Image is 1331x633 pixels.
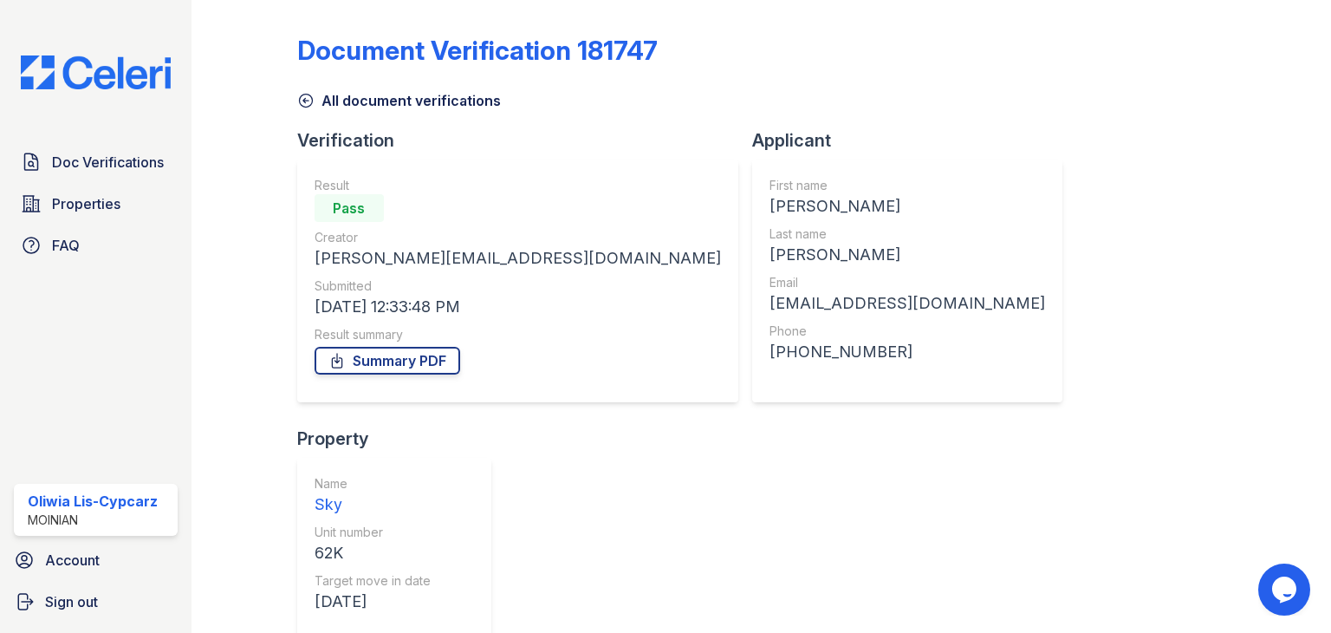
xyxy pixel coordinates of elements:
a: Properties [14,186,178,221]
div: Sky [315,493,431,517]
div: [EMAIL_ADDRESS][DOMAIN_NAME] [769,291,1045,316]
div: [DATE] 12:33:48 PM [315,295,721,319]
a: Sign out [7,584,185,619]
div: Result [315,177,721,194]
div: Applicant [752,128,1076,153]
iframe: chat widget [1258,564,1314,616]
div: 62K [315,541,431,565]
div: Email [769,274,1045,291]
span: Doc Verifications [52,152,164,173]
div: Name [315,475,431,493]
div: [PERSON_NAME][EMAIL_ADDRESS][DOMAIN_NAME] [315,246,721,271]
div: [PERSON_NAME] [769,194,1045,219]
a: Doc Verifications [14,145,178,179]
div: Result summary [315,326,721,343]
a: All document verifications [297,90,501,111]
div: Creator [315,229,721,246]
div: [PHONE_NUMBER] [769,340,1045,364]
img: CE_Logo_Blue-a8612792a0a2168367f1c8372b55b34899dd931a85d93a1a3d3e32e68fde9ad4.png [7,55,185,89]
a: Summary PDF [315,347,460,375]
span: FAQ [52,235,80,256]
div: Last name [769,225,1045,243]
span: Account [45,550,100,571]
div: Moinian [28,512,158,529]
div: Target move in date [315,572,431,590]
div: [PERSON_NAME] [769,243,1045,267]
div: Phone [769,323,1045,340]
div: [DATE] [315,590,431,614]
a: Name Sky [315,475,431,517]
span: Sign out [45,591,98,612]
div: Unit number [315,524,431,541]
a: FAQ [14,228,178,263]
div: First name [769,177,1045,194]
div: Verification [297,128,752,153]
span: Properties [52,193,120,214]
div: Submitted [315,277,721,295]
div: Pass [315,194,384,222]
div: Oliwia Lis-Cypcarz [28,491,158,512]
a: Account [7,543,185,578]
div: Document Verification 181747 [297,35,658,66]
div: Property [297,427,505,451]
